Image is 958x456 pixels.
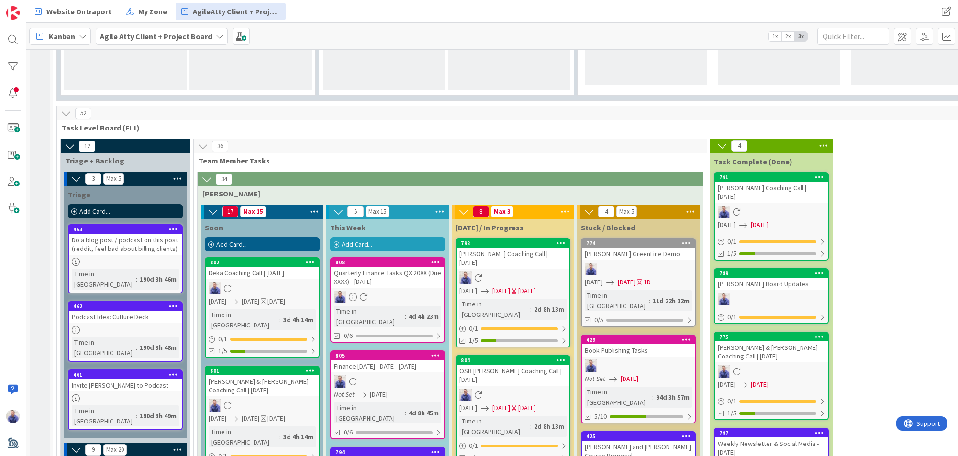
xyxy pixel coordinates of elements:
span: [DATE] [242,296,259,306]
div: 802 [210,259,319,266]
span: Add Card... [79,207,110,216]
div: JG [206,282,319,294]
span: 12 [79,141,95,152]
span: John Tasks [202,189,691,198]
img: JG [334,375,346,388]
span: 52 [75,108,91,119]
div: [PERSON_NAME] GreenLine Demo [582,248,695,260]
span: 1/5 [218,346,227,356]
span: 5 [347,206,364,217]
div: 3d 4h 14m [281,432,316,442]
span: [DATE] [585,277,602,287]
div: Max 3 [494,209,511,214]
div: 801 [210,368,319,374]
div: 801 [206,367,319,375]
img: JG [6,410,20,423]
span: 0 / 1 [218,334,227,344]
span: [DATE] [370,390,388,400]
span: : [530,421,532,432]
div: 94d 3h 57m [654,392,692,402]
span: Support [20,1,44,13]
span: : [136,274,137,284]
div: 775[PERSON_NAME] & [PERSON_NAME] Coaching Call | [DATE] [715,333,828,362]
span: 1/5 [469,336,478,346]
a: AgileAtty Client + Project [176,3,286,20]
div: 808 [335,259,444,266]
img: JG [334,291,346,303]
span: 1/5 [727,249,736,259]
a: Website Ontraport [29,3,117,20]
span: 4 [731,140,747,152]
div: [PERSON_NAME] Board Updates [715,278,828,290]
i: Not Set [585,374,605,383]
span: [DATE] [209,296,226,306]
span: 0 / 1 [727,396,736,406]
div: Time in [GEOGRAPHIC_DATA] [334,306,405,327]
div: 787 [719,430,828,436]
a: 805Finance [DATE] - DATE - [DATE]JGNot Set[DATE]Time in [GEOGRAPHIC_DATA]:4d 8h 45m0/6 [330,350,445,439]
span: : [405,408,406,418]
div: Time in [GEOGRAPHIC_DATA] [585,290,649,311]
span: 17 [222,206,238,217]
span: [DATE] [209,413,226,423]
div: 789[PERSON_NAME] Board Updates [715,269,828,290]
div: Max 5 [619,209,634,214]
span: Add Card... [216,240,247,249]
div: Time in [GEOGRAPHIC_DATA] [334,402,405,423]
span: 0/5 [594,315,603,325]
div: Quarterly Finance Tasks QX 20XX (Due XXXX) - [DATE] [331,267,444,288]
div: Deka Coaching Call | [DATE] [206,267,319,279]
span: 3x [794,32,807,41]
span: 1x [769,32,781,41]
div: 802 [206,258,319,267]
div: Finance [DATE] - DATE - [DATE] [331,360,444,372]
div: JG [457,271,569,284]
div: JG [582,359,695,372]
span: 5/10 [594,412,607,422]
div: 804 [457,356,569,365]
div: [PERSON_NAME] & [PERSON_NAME] Coaching Call | [DATE] [206,375,319,396]
div: JG [331,375,444,388]
div: 0/1 [715,311,828,323]
div: Time in [GEOGRAPHIC_DATA] [72,405,136,426]
img: JG [718,365,730,378]
a: 429Book Publishing TasksJGNot Set[DATE]Time in [GEOGRAPHIC_DATA]:94d 3h 57m5/10 [581,335,696,423]
div: 791 [719,174,828,181]
div: 2d 8h 13m [532,304,567,315]
i: Not Set [334,390,355,399]
div: [DATE] [267,413,285,423]
input: Quick Filter... [817,28,889,45]
div: [PERSON_NAME] Coaching Call | [DATE] [715,182,828,203]
span: : [136,411,137,421]
div: 801[PERSON_NAME] & [PERSON_NAME] Coaching Call | [DATE] [206,367,319,396]
span: [DATE] [242,413,259,423]
a: 461Invite [PERSON_NAME] to PodcastTime in [GEOGRAPHIC_DATA]:190d 3h 49m [68,369,183,430]
span: : [649,295,650,306]
div: 461Invite [PERSON_NAME] to Podcast [69,370,182,391]
div: 789 [715,269,828,278]
div: Time in [GEOGRAPHIC_DATA] [585,387,652,408]
span: Team Member Tasks [199,156,695,165]
div: 774 [582,239,695,248]
div: 0/1 [457,323,569,335]
span: [DATE] [718,380,735,390]
div: [PERSON_NAME] Coaching Call | [DATE] [457,248,569,269]
span: [DATE] [751,220,769,230]
div: Time in [GEOGRAPHIC_DATA] [209,309,279,330]
div: [PERSON_NAME] & [PERSON_NAME] Coaching Call | [DATE] [715,341,828,362]
div: 789 [719,270,828,277]
span: 8 [473,206,489,217]
span: : [136,342,137,353]
div: 805 [335,352,444,359]
div: 4d 8h 45m [406,408,441,418]
div: OSB [PERSON_NAME] Coaching Call | [DATE] [457,365,569,386]
span: [DATE] [459,286,477,296]
span: Today / In Progress [456,223,524,232]
div: 461 [73,371,182,378]
span: : [652,392,654,402]
span: 9 [85,444,101,456]
div: JG [457,389,569,401]
div: Max 15 [368,209,386,214]
span: : [530,304,532,315]
span: My Zone [138,6,167,17]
